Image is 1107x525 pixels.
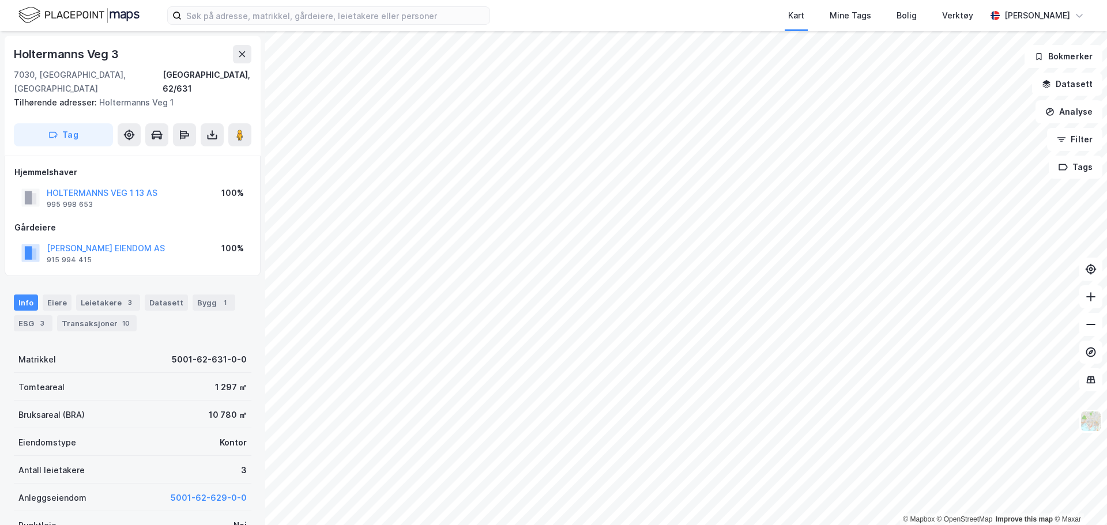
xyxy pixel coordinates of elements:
[47,255,92,265] div: 915 994 415
[36,318,48,329] div: 3
[182,7,490,24] input: Søk på adresse, matrikkel, gårdeiere, leietakere eller personer
[215,380,247,394] div: 1 297 ㎡
[120,318,132,329] div: 10
[14,45,121,63] div: Holtermanns Veg 3
[897,9,917,22] div: Bolig
[937,515,993,523] a: OpenStreetMap
[14,294,38,311] div: Info
[788,9,804,22] div: Kart
[14,123,113,146] button: Tag
[219,297,231,308] div: 1
[171,491,247,505] button: 5001-62-629-0-0
[18,353,56,367] div: Matrikkel
[221,186,244,200] div: 100%
[47,200,93,209] div: 995 998 653
[163,68,251,96] div: [GEOGRAPHIC_DATA], 62/631
[18,380,65,394] div: Tomteareal
[220,436,247,450] div: Kontor
[145,294,188,311] div: Datasett
[18,5,140,25] img: logo.f888ab2527a4732fd821a326f86c7f29.svg
[76,294,140,311] div: Leietakere
[18,408,85,422] div: Bruksareal (BRA)
[1080,410,1102,432] img: Z
[209,408,247,422] div: 10 780 ㎡
[14,165,251,179] div: Hjemmelshaver
[1032,73,1102,96] button: Datasett
[124,297,135,308] div: 3
[18,491,86,505] div: Anleggseiendom
[14,221,251,235] div: Gårdeiere
[1004,9,1070,22] div: [PERSON_NAME]
[14,315,52,331] div: ESG
[221,241,244,255] div: 100%
[241,463,247,477] div: 3
[903,515,935,523] a: Mapbox
[942,9,973,22] div: Verktøy
[57,315,137,331] div: Transaksjoner
[996,515,1053,523] a: Improve this map
[830,9,871,22] div: Mine Tags
[172,353,247,367] div: 5001-62-631-0-0
[43,294,71,311] div: Eiere
[1036,100,1102,123] button: Analyse
[1049,156,1102,179] button: Tags
[18,436,76,450] div: Eiendomstype
[1025,45,1102,68] button: Bokmerker
[1047,128,1102,151] button: Filter
[14,96,242,109] div: Holtermanns Veg 1
[14,97,99,107] span: Tilhørende adresser:
[1049,470,1107,525] iframe: Chat Widget
[18,463,85,477] div: Antall leietakere
[14,68,163,96] div: 7030, [GEOGRAPHIC_DATA], [GEOGRAPHIC_DATA]
[193,294,235,311] div: Bygg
